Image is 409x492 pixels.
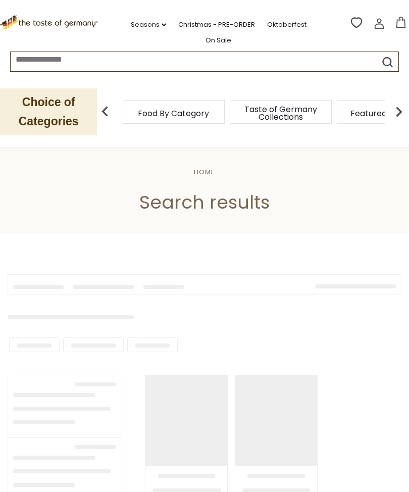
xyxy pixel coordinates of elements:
img: previous arrow [95,102,115,122]
a: Christmas - PRE-ORDER [178,19,255,30]
img: next arrow [389,102,409,122]
h1: Search results [31,191,378,214]
a: On Sale [206,35,231,46]
a: Home [194,167,215,177]
a: Taste of Germany Collections [240,106,321,121]
a: Oktoberfest [267,19,306,30]
a: Food By Category [138,110,209,117]
a: Seasons [131,19,166,30]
